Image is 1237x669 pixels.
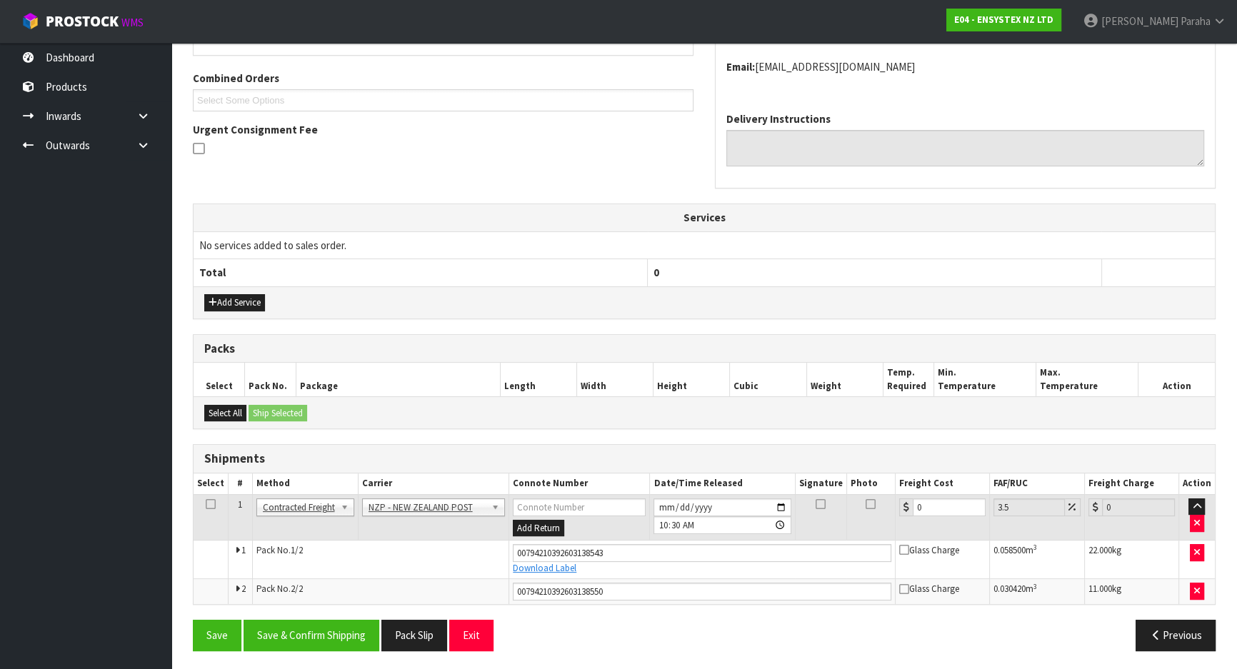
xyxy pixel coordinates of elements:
[726,60,755,74] strong: email
[204,342,1204,356] h3: Packs
[989,473,1085,494] th: FAF/RUC
[381,620,447,650] button: Pack Slip
[500,363,576,396] th: Length
[513,583,891,600] input: Connote Number
[846,473,896,494] th: Photo
[1088,544,1112,556] span: 22.000
[726,59,1204,74] address: [EMAIL_ADDRESS][DOMAIN_NAME]
[241,544,246,556] span: 1
[121,16,144,29] small: WMS
[193,71,279,86] label: Combined Orders
[241,583,246,595] span: 2
[650,473,795,494] th: Date/Time Released
[1088,583,1112,595] span: 11.000
[1085,579,1179,605] td: kg
[730,363,806,396] th: Cubic
[899,544,959,556] span: Glass Charge
[806,363,883,396] th: Weight
[245,363,296,396] th: Pack No.
[1138,363,1215,396] th: Action
[653,363,730,396] th: Height
[993,544,1026,556] span: 0.058500
[449,620,494,650] button: Exit
[46,12,119,31] span: ProStock
[513,562,576,574] a: Download Label
[513,498,646,516] input: Connote Number
[1102,498,1175,516] input: Freight Charge
[194,363,245,396] th: Select
[194,231,1215,258] td: No services added to sales order.
[913,498,986,516] input: Freight Cost
[238,498,242,510] span: 1
[513,520,564,537] button: Add Return
[252,579,509,605] td: Pack No.
[193,122,318,137] label: Urgent Consignment Fee
[204,294,265,311] button: Add Service
[896,473,990,494] th: Freight Cost
[1036,363,1138,396] th: Max. Temperature
[954,14,1053,26] strong: E04 - ENSYSTEX NZ LTD
[934,363,1036,396] th: Min. Temperature
[252,473,358,494] th: Method
[513,544,891,562] input: Connote Number
[358,473,509,494] th: Carrier
[946,9,1061,31] a: E04 - ENSYSTEX NZ LTD
[249,405,307,422] button: Ship Selected
[204,452,1204,466] h3: Shipments
[576,363,653,396] th: Width
[291,583,303,595] span: 2/2
[1085,540,1179,579] td: kg
[296,363,500,396] th: Package
[194,204,1215,231] th: Services
[193,620,241,650] button: Save
[509,473,650,494] th: Connote Number
[1033,543,1037,552] sup: 3
[1085,473,1179,494] th: Freight Charge
[1178,473,1215,494] th: Action
[993,498,1066,516] input: Freight Adjustment
[252,540,509,579] td: Pack No.
[899,583,959,595] span: Glass Charge
[989,579,1085,605] td: m
[883,363,934,396] th: Temp. Required
[229,473,253,494] th: #
[1136,620,1216,650] button: Previous
[989,540,1085,579] td: m
[21,12,39,30] img: cube-alt.png
[1181,14,1211,28] span: Paraha
[194,259,648,286] th: Total
[1101,14,1178,28] span: [PERSON_NAME]
[795,473,846,494] th: Signature
[263,499,335,516] span: Contracted Freight
[369,499,486,516] span: NZP - NEW ZEALAND POST
[291,544,303,556] span: 1/2
[194,473,229,494] th: Select
[726,111,831,126] label: Delivery Instructions
[204,405,246,422] button: Select All
[653,266,659,279] span: 0
[993,583,1026,595] span: 0.030420
[244,620,379,650] button: Save & Confirm Shipping
[1033,582,1037,591] sup: 3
